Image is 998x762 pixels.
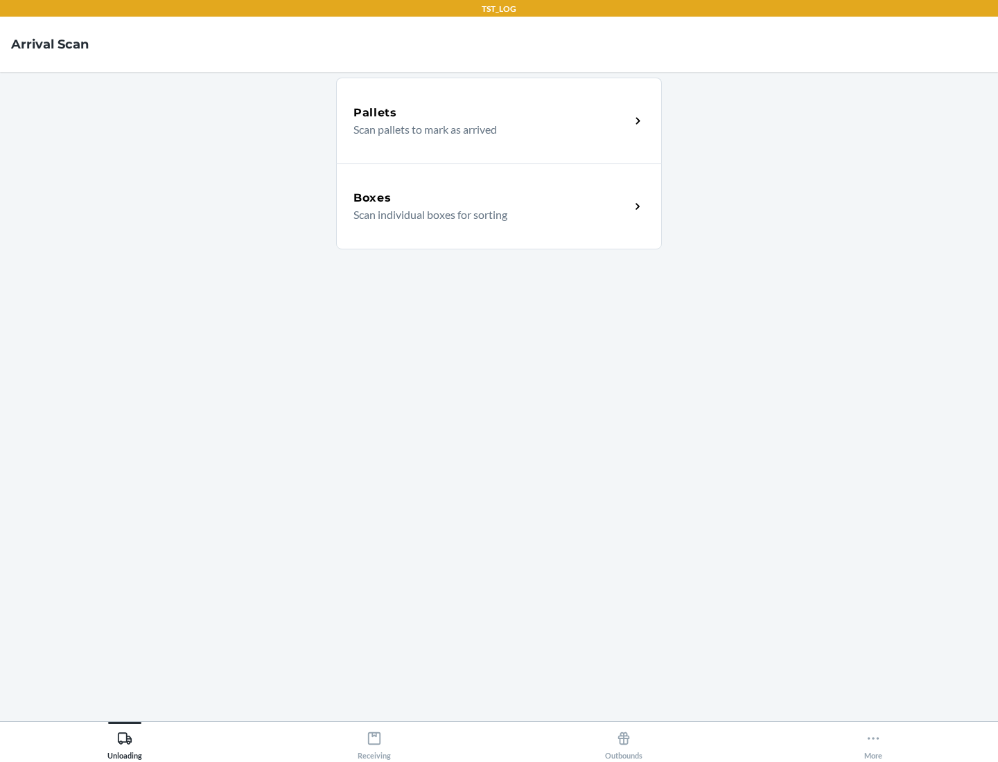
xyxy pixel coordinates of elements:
div: Receiving [358,725,391,760]
div: More [864,725,882,760]
p: TST_LOG [482,3,516,15]
a: PalletsScan pallets to mark as arrived [336,78,662,163]
button: More [748,722,998,760]
div: Outbounds [605,725,642,760]
button: Receiving [249,722,499,760]
p: Scan pallets to mark as arrived [353,121,619,138]
h4: Arrival Scan [11,35,89,53]
p: Scan individual boxes for sorting [353,206,619,223]
h5: Pallets [353,105,397,121]
a: BoxesScan individual boxes for sorting [336,163,662,249]
div: Unloading [107,725,142,760]
h5: Boxes [353,190,392,206]
button: Outbounds [499,722,748,760]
